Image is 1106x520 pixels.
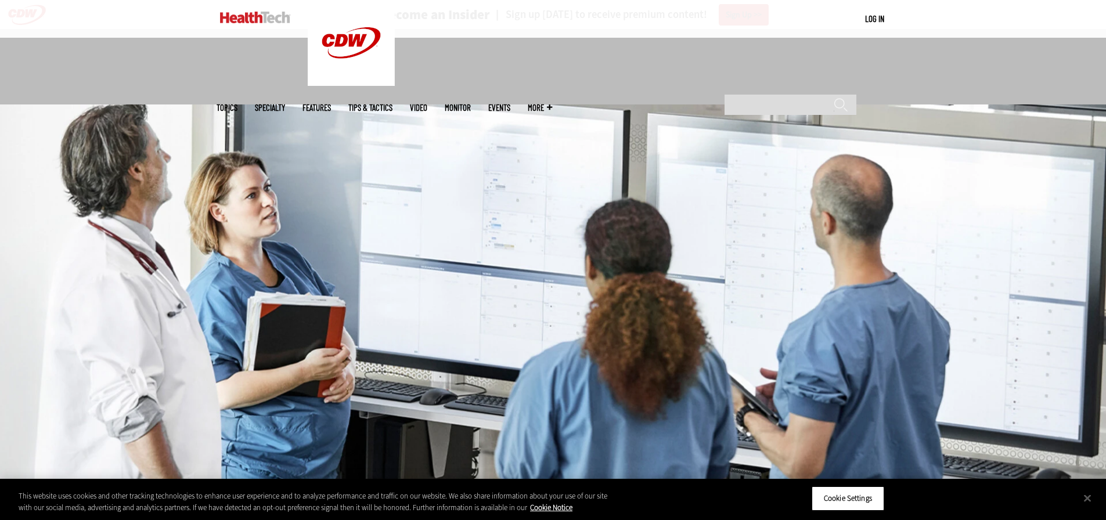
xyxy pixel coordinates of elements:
a: Video [410,103,427,112]
a: MonITor [445,103,471,112]
a: Features [302,103,331,112]
a: Tips & Tactics [348,103,392,112]
span: More [528,103,552,112]
div: This website uses cookies and other tracking technologies to enhance user experience and to analy... [19,490,608,513]
a: Events [488,103,510,112]
button: Close [1075,485,1100,511]
a: Log in [865,13,884,24]
a: CDW [308,77,395,89]
span: Topics [217,103,237,112]
div: User menu [865,13,884,25]
span: Specialty [255,103,285,112]
a: More information about your privacy [530,503,572,512]
img: Home [220,12,290,23]
button: Cookie Settings [812,486,884,511]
